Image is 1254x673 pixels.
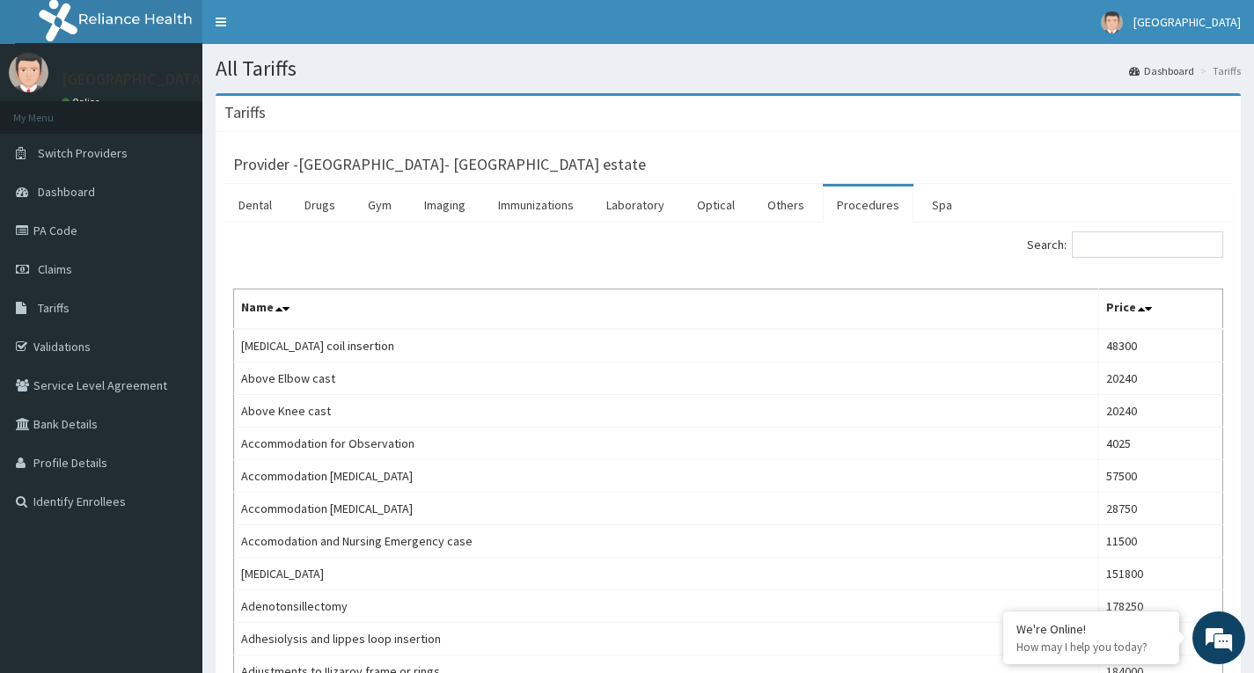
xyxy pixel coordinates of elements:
[823,187,913,223] a: Procedures
[484,187,588,223] a: Immunizations
[1098,558,1222,590] td: 151800
[1129,63,1194,78] a: Dashboard
[38,261,72,277] span: Claims
[234,428,1099,460] td: Accommodation for Observation
[683,187,749,223] a: Optical
[33,88,71,132] img: d_794563401_company_1708531726252_794563401
[1016,640,1166,655] p: How may I help you today?
[38,300,70,316] span: Tariffs
[234,329,1099,362] td: [MEDICAL_DATA] coil insertion
[1016,621,1166,637] div: We're Online!
[1098,395,1222,428] td: 20240
[234,460,1099,493] td: Accommodation [MEDICAL_DATA]
[289,9,331,51] div: Minimize live chat window
[234,590,1099,623] td: Adenotonsillectomy
[1133,14,1241,30] span: [GEOGRAPHIC_DATA]
[9,53,48,92] img: User Image
[234,493,1099,525] td: Accommodation [MEDICAL_DATA]
[233,157,646,172] h3: Provider - [GEOGRAPHIC_DATA]- [GEOGRAPHIC_DATA] estate
[1098,460,1222,493] td: 57500
[354,187,406,223] a: Gym
[1098,362,1222,395] td: 20240
[290,187,349,223] a: Drugs
[216,57,1241,80] h1: All Tariffs
[234,558,1099,590] td: [MEDICAL_DATA]
[62,96,104,108] a: Online
[234,623,1099,655] td: Adhesiolysis and lippes loop insertion
[1072,231,1223,258] input: Search:
[1098,590,1222,623] td: 178250
[224,187,286,223] a: Dental
[410,187,480,223] a: Imaging
[224,105,266,121] h3: Tariffs
[9,480,335,542] textarea: Type your message and hit 'Enter'
[102,222,243,399] span: We're online!
[62,71,207,87] p: [GEOGRAPHIC_DATA]
[92,99,296,121] div: Chat with us now
[38,184,95,200] span: Dashboard
[753,187,818,223] a: Others
[1196,63,1241,78] li: Tariffs
[1098,493,1222,525] td: 28750
[1098,289,1222,330] th: Price
[234,395,1099,428] td: Above Knee cast
[1098,525,1222,558] td: 11500
[1098,329,1222,362] td: 48300
[234,289,1099,330] th: Name
[592,187,678,223] a: Laboratory
[1098,428,1222,460] td: 4025
[38,145,128,161] span: Switch Providers
[1101,11,1123,33] img: User Image
[918,187,966,223] a: Spa
[234,362,1099,395] td: Above Elbow cast
[1027,231,1223,258] label: Search:
[234,525,1099,558] td: Accomodation and Nursing Emergency case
